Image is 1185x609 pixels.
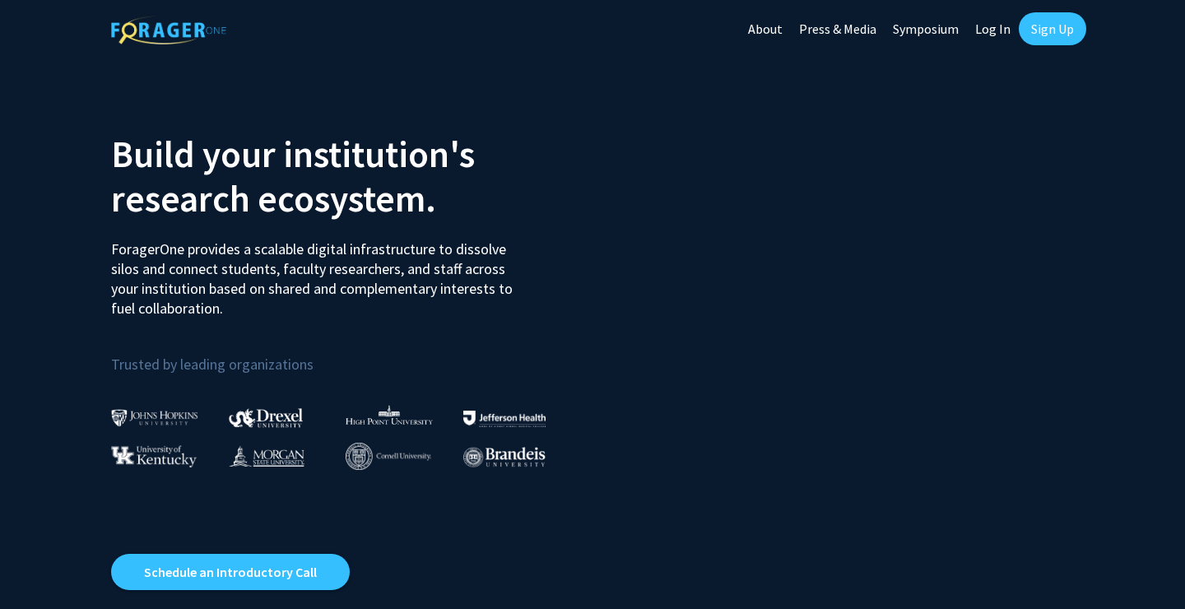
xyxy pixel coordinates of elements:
[111,554,350,590] a: Opens in a new tab
[346,405,433,425] img: High Point University
[111,332,580,377] p: Trusted by leading organizations
[111,227,524,318] p: ForagerOne provides a scalable digital infrastructure to dissolve silos and connect students, fac...
[346,443,431,470] img: Cornell University
[111,409,198,426] img: Johns Hopkins University
[1019,12,1086,45] a: Sign Up
[229,445,304,467] img: Morgan State University
[463,411,546,426] img: Thomas Jefferson University
[111,445,197,467] img: University of Kentucky
[229,408,303,427] img: Drexel University
[463,447,546,467] img: Brandeis University
[111,132,580,221] h2: Build your institution's research ecosystem.
[111,16,226,44] img: ForagerOne Logo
